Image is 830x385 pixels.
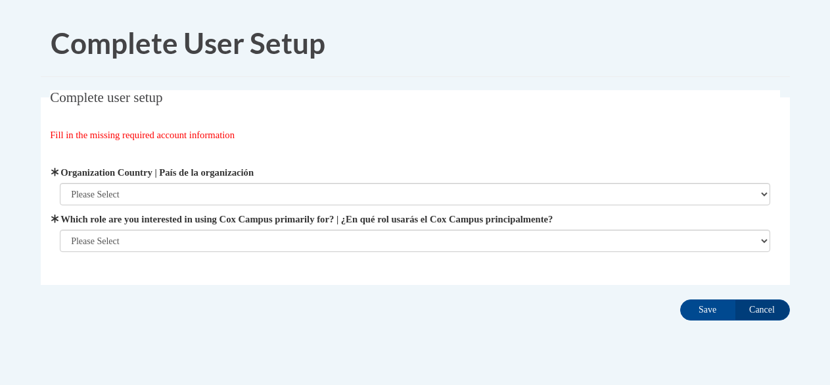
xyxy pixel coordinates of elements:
input: Save [680,299,735,321]
input: Cancel [735,299,790,321]
span: Fill in the missing required account information [50,130,235,140]
span: Complete User Setup [51,26,325,60]
span: Complete user setup [50,90,162,105]
label: Which role are you interested in using Cox Campus primarily for? | ¿En qué rol usarás el Cox Camp... [60,212,770,226]
label: Organization Country | País de la organización [60,165,770,180]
